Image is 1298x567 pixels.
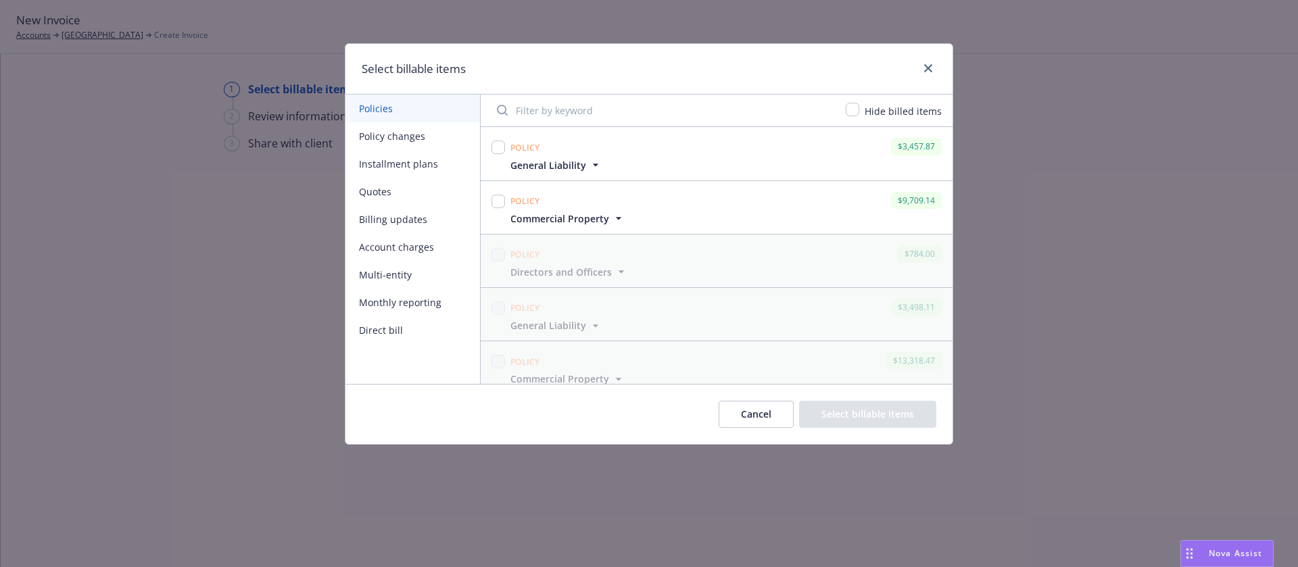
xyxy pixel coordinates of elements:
[1180,540,1274,567] button: Nova Assist
[362,60,466,78] h1: Select billable items
[510,372,609,386] span: Commercial Property
[510,142,540,153] span: Policy
[510,158,602,172] button: General Liability
[345,150,480,178] button: Installment plans
[481,288,953,341] span: Policy$3,498.11General Liability
[345,316,480,344] button: Direct bill
[920,60,936,76] a: close
[510,158,586,172] span: General Liability
[865,105,942,118] span: Hide billed items
[345,233,480,261] button: Account charges
[510,318,586,332] span: General Liability
[345,205,480,233] button: Billing updates
[510,302,540,314] span: Policy
[345,122,480,150] button: Policy changes
[891,138,942,155] div: $3,457.87
[510,356,540,368] span: Policy
[510,318,602,332] button: General Liability
[886,352,942,369] div: $13,318.47
[1209,547,1262,559] span: Nova Assist
[510,372,625,386] button: Commercial Property
[345,261,480,289] button: Multi-entity
[345,289,480,316] button: Monthly reporting
[510,195,540,207] span: Policy
[1181,541,1198,566] div: Drag to move
[510,212,625,226] button: Commercial Property
[345,95,480,122] button: Policies
[719,401,794,428] button: Cancel
[891,299,942,316] div: $3,498.11
[345,178,480,205] button: Quotes
[898,245,942,262] div: $784.00
[510,265,628,279] button: Directors and Officers
[481,341,953,394] span: Policy$13,318.47Commercial Property
[481,235,953,287] span: Policy$784.00Directors and Officers
[489,97,838,124] input: Filter by keyword
[510,265,612,279] span: Directors and Officers
[510,249,540,260] span: Policy
[891,192,942,209] div: $9,709.14
[510,212,609,226] span: Commercial Property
